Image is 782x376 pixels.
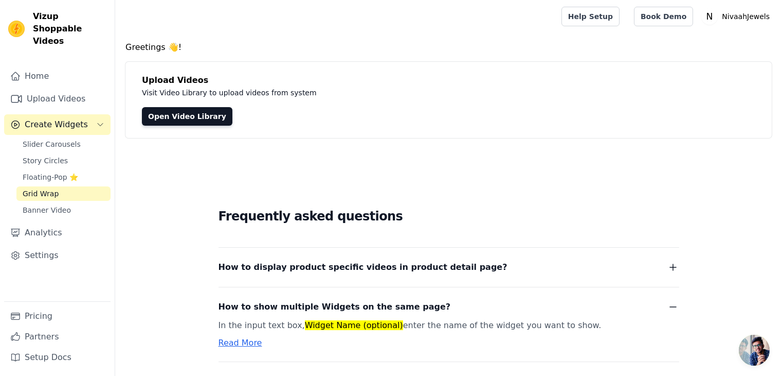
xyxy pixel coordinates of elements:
span: Slider Carousels [23,139,81,149]
a: Home [4,66,111,87]
a: Story Circles [16,153,111,168]
h2: Frequently asked questions [219,206,679,227]
a: Help Setup [561,7,620,26]
span: Vizup Shoppable Videos [33,10,106,47]
a: Slider Carousels [16,137,111,151]
span: Banner Video [23,205,71,215]
a: Book Demo [634,7,693,26]
a: Grid Wrap [16,186,111,201]
a: Partners [4,327,111,347]
a: Settings [4,245,111,266]
h4: Greetings 👋! [125,41,772,54]
span: Grid Wrap [23,189,59,199]
button: How to show multiple Widgets on the same page? [219,300,679,314]
a: Pricing [4,306,111,327]
a: Upload Videos [4,89,111,109]
mark: Widget Name (optional) [305,320,403,330]
button: Create Widgets [4,114,111,135]
text: N [706,11,713,22]
a: Open chat [739,335,770,366]
a: Setup Docs [4,347,111,368]
a: Read More [219,338,262,348]
p: Visit Video Library to upload videos from system [142,87,603,99]
span: Story Circles [23,156,68,166]
span: How to show multiple Widgets on the same page? [219,300,451,314]
a: Banner Video [16,203,111,217]
img: Vizup [8,21,25,37]
span: Floating-Pop ⭐ [23,172,78,182]
button: N NivaahJewels [701,7,774,26]
span: How to display product specific videos in product detail page? [219,260,507,275]
p: In the input text box, enter the name of the widget you want to show. [219,318,654,333]
a: Floating-Pop ⭐ [16,170,111,184]
span: Create Widgets [25,118,88,131]
a: Analytics [4,223,111,243]
h4: Upload Videos [142,74,755,87]
button: How to display product specific videos in product detail page? [219,260,679,275]
p: NivaahJewels [718,7,774,26]
a: Open Video Library [142,107,232,126]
